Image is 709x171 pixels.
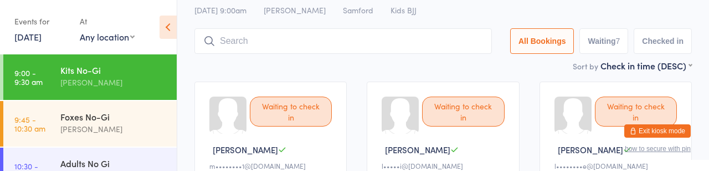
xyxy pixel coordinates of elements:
[14,31,42,43] a: [DATE]
[343,4,373,16] span: Samford
[209,161,335,170] div: m••••••••1@[DOMAIN_NAME]
[391,4,417,16] span: Kids BJJ
[554,161,680,170] div: l••••••••e@[DOMAIN_NAME]
[634,28,692,54] button: Checked in
[213,144,278,155] span: [PERSON_NAME]
[3,101,177,147] a: 9:45 -10:30 amFoxes No-Gi[PERSON_NAME]
[60,157,167,169] div: Adults No Gi
[194,28,492,54] input: Search
[510,28,574,54] button: All Bookings
[616,37,620,46] div: 7
[624,124,691,138] button: Exit kiosk mode
[595,97,677,127] div: Waiting to check in
[264,4,326,16] span: [PERSON_NAME]
[573,61,598,72] label: Sort by
[14,12,69,31] div: Events for
[194,4,246,16] span: [DATE] 9:00am
[60,123,167,135] div: [PERSON_NAME]
[579,28,628,54] button: Waiting7
[3,54,177,100] a: 9:00 -9:30 amKits No-Gi[PERSON_NAME]
[60,64,167,76] div: Kits No-Gi
[625,145,691,153] button: how to secure with pin
[600,59,692,72] div: Check in time (DESC)
[80,12,135,31] div: At
[60,110,167,123] div: Foxes No-Gi
[382,161,507,170] div: l•••••i@[DOMAIN_NAME]
[80,31,135,43] div: Any location
[60,76,167,89] div: [PERSON_NAME]
[250,97,332,127] div: Waiting to check in
[385,144,450,155] span: [PERSON_NAME]
[14,115,45,133] time: 9:45 - 10:30 am
[558,144,623,155] span: [PERSON_NAME]
[14,68,43,86] time: 9:00 - 9:30 am
[422,97,504,127] div: Waiting to check in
